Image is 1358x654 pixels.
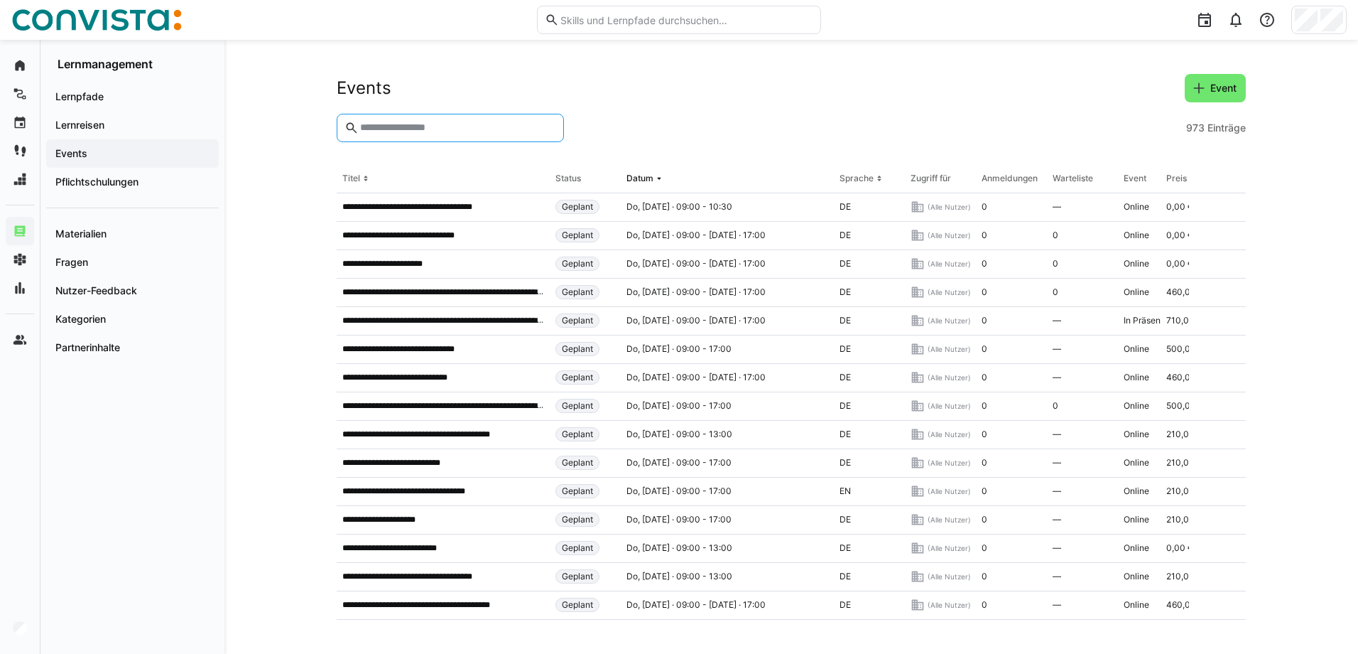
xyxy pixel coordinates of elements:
span: Do, [DATE] · 09:00 - [DATE] · 17:00 [626,230,766,241]
span: Geplant [562,400,593,412]
span: (Alle Nutzer) [928,429,971,439]
span: 460,00 € [1166,599,1204,611]
span: Do, [DATE] · 09:00 - 13:00 [626,571,732,582]
span: 0 [982,400,987,412]
span: Online [1124,429,1149,440]
span: Geplant [562,201,593,213]
span: — [1053,599,1061,611]
span: Do, [DATE] · 09:00 - 17:00 [626,514,732,525]
span: — [1053,457,1061,468]
span: 0 [982,343,987,355]
span: DE [840,230,851,241]
span: — [1053,315,1061,326]
span: 0 [1053,400,1058,412]
span: Online [1124,372,1149,383]
span: 500,00 € [1166,400,1204,412]
span: DE [840,372,851,383]
span: Geplant [562,258,593,269]
span: 0 [982,514,987,525]
span: (Alle Nutzer) [928,287,971,297]
button: Event [1185,74,1246,102]
span: 210,00 € [1166,571,1202,582]
span: Do, [DATE] · 09:00 - [DATE] · 17:00 [626,599,766,611]
span: EN [840,486,851,497]
span: — [1053,372,1061,383]
span: Geplant [562,457,593,468]
span: 0,00 € [1166,542,1193,554]
span: DE [840,514,851,525]
span: 210,00 € [1166,514,1202,525]
span: 973 [1186,121,1205,135]
span: Do, [DATE] · 09:00 - 10:30 [626,201,732,213]
span: Do, [DATE] · 09:00 - [DATE] · 17:00 [626,315,766,326]
span: Online [1124,343,1149,355]
span: 0 [982,286,987,298]
span: Online [1124,571,1149,582]
span: (Alle Nutzer) [928,344,971,354]
span: Online [1124,542,1149,554]
div: Preis [1166,173,1187,184]
span: 500,00 € [1166,343,1204,355]
span: (Alle Nutzer) [928,372,971,382]
span: Geplant [562,315,593,326]
span: (Alle Nutzer) [928,401,971,411]
span: 0 [982,315,987,326]
span: (Alle Nutzer) [928,515,971,525]
span: 0 [982,542,987,554]
span: Do, [DATE] · 09:00 - [DATE] · 17:00 [626,372,766,383]
span: — [1053,429,1061,440]
span: 210,00 € [1166,486,1202,497]
span: DE [840,542,851,554]
span: 0 [982,457,987,468]
span: In Präsenz [1124,315,1166,326]
div: Anmeldungen [982,173,1038,184]
span: Online [1124,258,1149,269]
span: Geplant [562,599,593,611]
span: DE [840,343,851,355]
span: 0,00 € [1166,258,1193,269]
span: 210,00 € [1166,457,1202,468]
span: Event [1208,81,1239,95]
span: (Alle Nutzer) [928,316,971,326]
span: — [1053,201,1061,213]
div: Warteliste [1053,173,1093,184]
span: DE [840,258,851,269]
span: Geplant [562,514,593,525]
span: Online [1124,230,1149,241]
span: (Alle Nutzer) [928,458,971,468]
span: (Alle Nutzer) [928,486,971,496]
span: — [1053,542,1061,554]
span: 0 [982,258,987,269]
span: Do, [DATE] · 09:00 - 13:00 [626,542,732,554]
span: DE [840,315,851,326]
div: Status [555,173,581,184]
span: DE [840,286,851,298]
h2: Events [337,77,391,99]
span: 0 [1053,258,1058,269]
span: — [1053,514,1061,525]
span: (Alle Nutzer) [928,543,971,553]
span: 0 [982,429,987,440]
span: (Alle Nutzer) [928,230,971,240]
span: 0 [982,599,987,611]
span: 0,00 € [1166,230,1193,241]
span: Online [1124,286,1149,298]
span: Geplant [562,286,593,298]
span: — [1053,571,1061,582]
div: Zugriff für [911,173,951,184]
span: DE [840,571,851,582]
span: Do, [DATE] · 09:00 - 17:00 [626,457,732,468]
span: Do, [DATE] · 09:00 - 13:00 [626,429,732,440]
span: DE [840,429,851,440]
div: Datum [626,173,653,184]
span: Geplant [562,372,593,383]
span: Online [1124,599,1149,611]
span: Do, [DATE] · 09:00 - 17:00 [626,486,732,497]
span: (Alle Nutzer) [928,572,971,581]
span: Online [1124,486,1149,497]
span: Geplant [562,230,593,241]
span: Online [1124,400,1149,412]
span: Online [1124,201,1149,213]
div: Sprache [840,173,874,184]
span: DE [840,599,851,611]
